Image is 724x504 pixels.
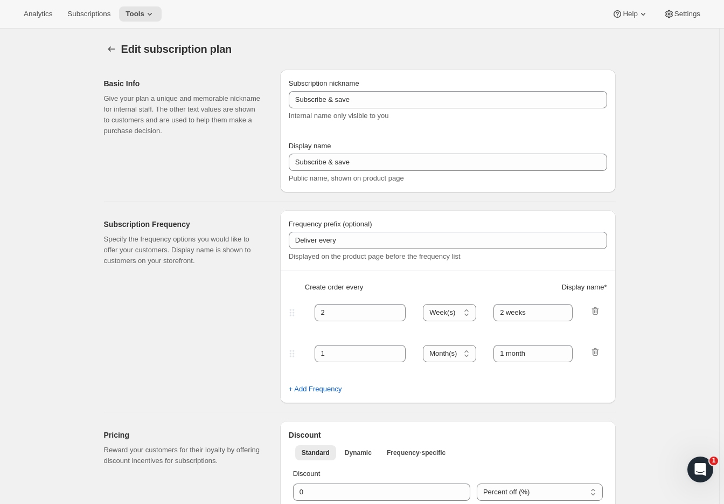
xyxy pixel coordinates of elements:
[104,430,263,440] h2: Pricing
[345,448,372,457] span: Dynamic
[104,78,263,89] h2: Basic Info
[104,445,263,466] p: Reward your customers for their loyalty by offering discount incentives for subscriptions.
[104,219,263,230] h2: Subscription Frequency
[687,457,713,482] iframe: Intercom live chat
[493,304,573,321] input: 1 month
[493,345,573,362] input: 1 month
[605,6,655,22] button: Help
[119,6,162,22] button: Tools
[289,142,331,150] span: Display name
[289,174,404,182] span: Public name, shown on product page
[61,6,117,22] button: Subscriptions
[289,232,607,249] input: Deliver every
[289,252,461,260] span: Displayed on the product page before the frequency list
[289,384,342,395] span: + Add Frequency
[289,91,607,108] input: Subscribe & Save
[289,79,359,87] span: Subscription nickname
[289,112,389,120] span: Internal name only visible to you
[126,10,144,18] span: Tools
[121,43,232,55] span: Edit subscription plan
[302,448,330,457] span: Standard
[104,234,263,266] p: Specify the frequency options you would like to offer your customers. Display name is shown to cu...
[289,220,372,228] span: Frequency prefix (optional)
[67,10,110,18] span: Subscriptions
[305,282,363,293] span: Create order every
[657,6,707,22] button: Settings
[104,93,263,136] p: Give your plan a unique and memorable nickname for internal staff. The other text values are show...
[104,42,119,57] button: Subscription plans
[282,381,349,398] button: + Add Frequency
[562,282,607,293] span: Display name *
[289,430,607,440] h2: Discount
[709,457,718,465] span: 1
[24,10,52,18] span: Analytics
[623,10,637,18] span: Help
[387,448,445,457] span: Frequency-specific
[17,6,59,22] button: Analytics
[293,484,454,501] input: 10
[289,154,607,171] input: Subscribe & Save
[293,468,603,479] p: Discount
[674,10,700,18] span: Settings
